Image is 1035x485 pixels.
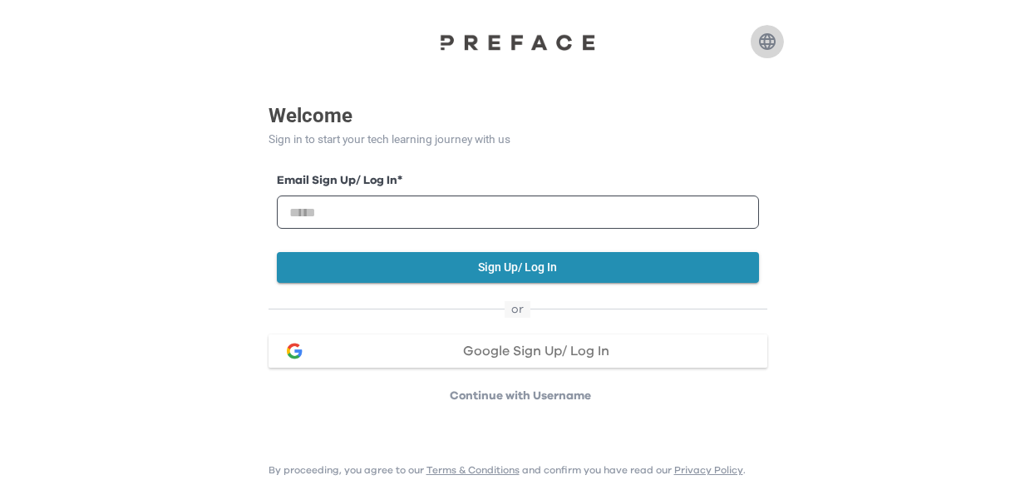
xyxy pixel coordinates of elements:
a: Terms & Conditions [426,465,520,475]
button: google loginGoogle Sign Up/ Log In [269,334,767,368]
button: Sign Up/ Log In [277,252,759,283]
label: Email Sign Up/ Log In * [277,172,759,190]
p: Continue with Username [274,388,767,404]
p: By proceeding, you agree to our and confirm you have read our . [269,463,746,477]
span: or [505,301,530,318]
p: Sign in to start your tech learning journey with us [269,131,767,148]
p: Welcome [269,101,767,131]
a: Privacy Policy [674,465,743,475]
img: google login [284,341,304,361]
span: Google Sign Up/ Log In [463,344,609,358]
img: Preface Logo [435,33,601,51]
